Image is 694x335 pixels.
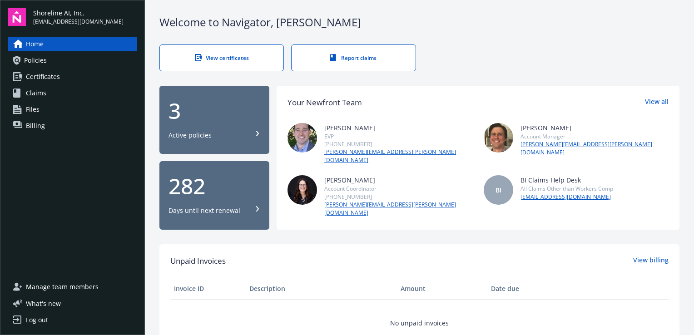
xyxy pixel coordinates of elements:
span: What ' s new [26,299,61,308]
div: [PHONE_NUMBER] [324,140,473,148]
div: [PERSON_NAME] [324,175,473,185]
a: Files [8,102,137,117]
div: [PHONE_NUMBER] [324,193,473,201]
span: Billing [26,118,45,133]
a: View all [645,97,669,108]
span: Claims [26,86,46,100]
div: All Claims Other than Workers Comp [520,185,613,192]
div: EVP [324,133,473,140]
span: BI [496,185,501,195]
th: Amount [397,278,487,300]
div: Welcome to Navigator , [PERSON_NAME] [159,15,679,30]
div: [PERSON_NAME] [324,123,473,133]
div: [PERSON_NAME] [520,123,669,133]
div: Report claims [310,54,397,62]
img: navigator-logo.svg [8,8,26,26]
a: [PERSON_NAME][EMAIL_ADDRESS][PERSON_NAME][DOMAIN_NAME] [520,140,669,157]
button: 282Days until next renewal [159,161,269,230]
img: photo [288,123,317,153]
a: [EMAIL_ADDRESS][DOMAIN_NAME] [520,193,613,201]
button: 3Active policies [159,86,269,154]
img: photo [484,123,513,153]
a: Claims [8,86,137,100]
div: Account Coordinator [324,185,473,192]
button: Shoreline AI, Inc.[EMAIL_ADDRESS][DOMAIN_NAME] [33,8,137,26]
th: Date due [487,278,563,300]
a: Home [8,37,137,51]
a: [PERSON_NAME][EMAIL_ADDRESS][PERSON_NAME][DOMAIN_NAME] [324,148,473,164]
span: Shoreline AI, Inc. [33,8,124,18]
span: Home [26,37,44,51]
div: 282 [169,175,260,197]
span: Files [26,102,40,117]
a: View certificates [159,44,284,71]
button: What's new [8,299,75,308]
div: Account Manager [520,133,669,140]
a: View billing [633,255,669,267]
span: Policies [24,53,47,68]
div: BI Claims Help Desk [520,175,613,185]
a: [PERSON_NAME][EMAIL_ADDRESS][PERSON_NAME][DOMAIN_NAME] [324,201,473,217]
span: Certificates [26,69,60,84]
a: Manage team members [8,280,137,294]
a: Policies [8,53,137,68]
div: View certificates [178,54,265,62]
div: Log out [26,313,48,327]
img: photo [288,175,317,205]
div: Active policies [169,131,212,140]
th: Description [246,278,397,300]
th: Invoice ID [170,278,246,300]
a: Certificates [8,69,137,84]
span: [EMAIL_ADDRESS][DOMAIN_NAME] [33,18,124,26]
span: Unpaid Invoices [170,255,226,267]
span: Manage team members [26,280,99,294]
a: Billing [8,118,137,133]
a: Report claims [291,44,416,71]
div: Days until next renewal [169,206,240,215]
div: 3 [169,100,260,122]
div: Your Newfront Team [288,97,362,108]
